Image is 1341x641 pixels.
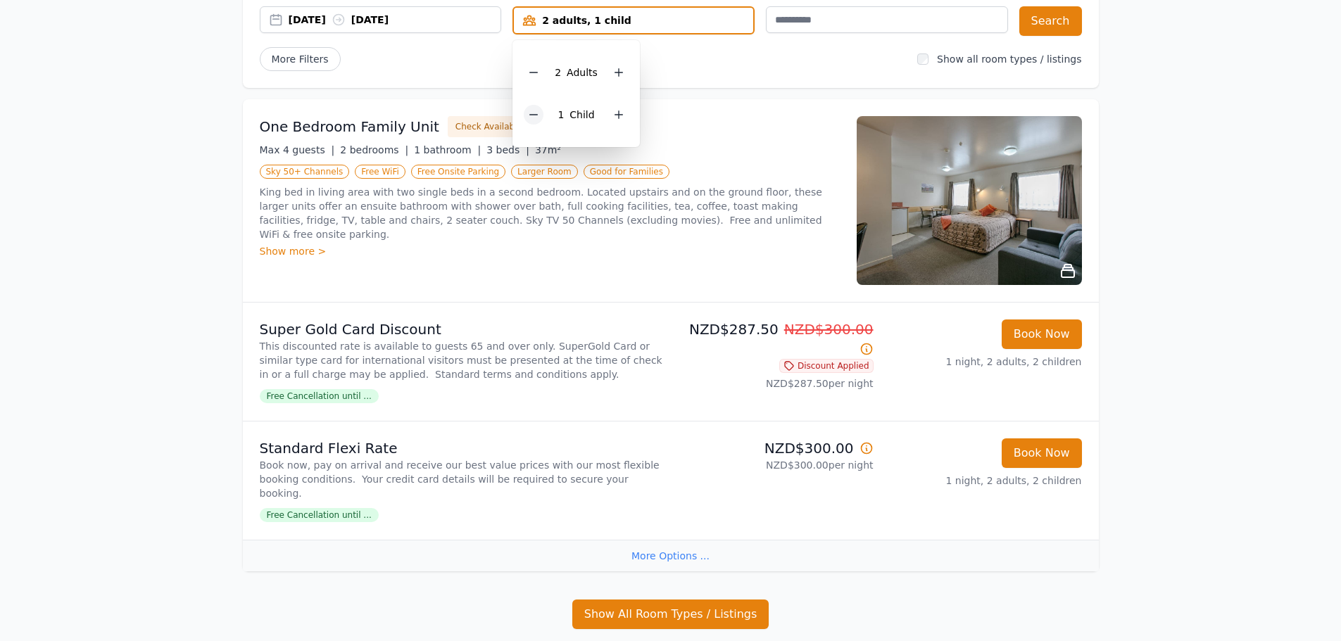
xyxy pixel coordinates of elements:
[1019,6,1082,36] button: Search
[676,438,874,458] p: NZD$300.00
[260,438,665,458] p: Standard Flexi Rate
[1002,438,1082,468] button: Book Now
[243,540,1099,571] div: More Options ...
[260,165,350,179] span: Sky 50+ Channels
[260,319,665,339] p: Super Gold Card Discount
[676,376,874,391] p: NZD$287.50 per night
[260,508,379,522] span: Free Cancellation until ...
[486,144,529,156] span: 3 beds |
[514,13,753,27] div: 2 adults, 1 child
[289,13,501,27] div: [DATE] [DATE]
[572,599,769,629] button: Show All Room Types / Listings
[885,474,1082,488] p: 1 night, 2 adults, 2 children
[885,355,1082,369] p: 1 night, 2 adults, 2 children
[340,144,408,156] span: 2 bedrooms |
[448,116,538,137] button: Check Availability
[260,389,379,403] span: Free Cancellation until ...
[1002,319,1082,349] button: Book Now
[411,165,505,179] span: Free Onsite Parking
[937,53,1081,65] label: Show all room types / listings
[676,319,874,359] p: NZD$287.50
[676,458,874,472] p: NZD$300.00 per night
[511,165,578,179] span: Larger Room
[569,109,594,120] span: Child
[779,359,874,373] span: Discount Applied
[558,109,564,120] span: 1
[535,144,561,156] span: 37m²
[260,117,439,137] h3: One Bedroom Family Unit
[584,165,669,179] span: Good for Families
[260,458,665,500] p: Book now, pay on arrival and receive our best value prices with our most flexible booking conditi...
[567,67,598,78] span: Adult s
[555,67,561,78] span: 2
[260,144,335,156] span: Max 4 guests |
[260,47,341,71] span: More Filters
[355,165,405,179] span: Free WiFi
[784,321,874,338] span: NZD$300.00
[260,244,840,258] div: Show more >
[260,339,665,381] p: This discounted rate is available to guests 65 and over only. SuperGold Card or similar type card...
[414,144,481,156] span: 1 bathroom |
[260,185,840,241] p: King bed in living area with two single beds in a second bedroom. Located upstairs and on the gro...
